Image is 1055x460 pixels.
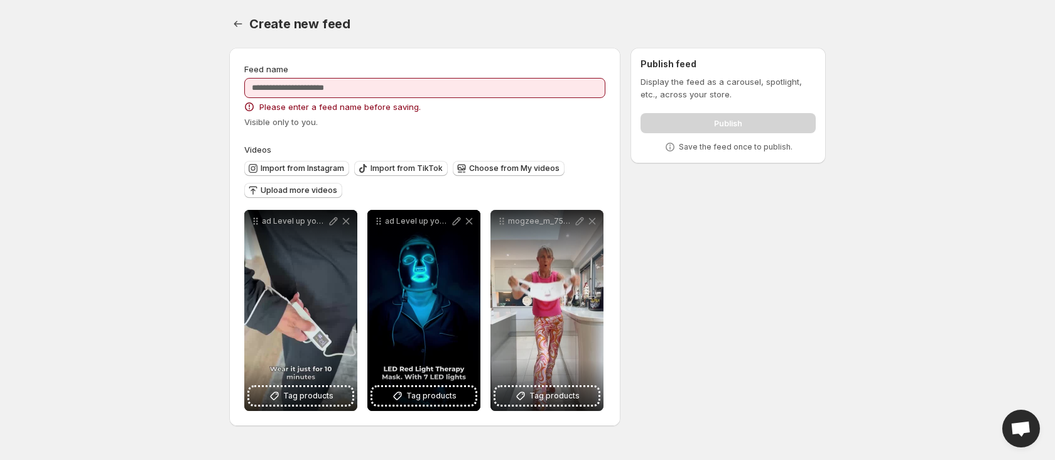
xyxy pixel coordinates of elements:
span: Upload more videos [261,185,337,195]
div: Open chat [1002,410,1040,447]
button: Tag products [249,387,352,405]
h2: Publish feed [641,58,816,70]
span: Choose from My videos [469,163,560,173]
div: mogzee_m_7530898850140212502Tag products [490,210,603,411]
button: Upload more videos [244,183,342,198]
button: Choose from My videos [453,161,565,176]
div: ad Level up your skincare game with [PERSON_NAME] LED red [MEDICAL_DATA] maskWith 7 - TrimaaaTag ... [244,210,357,411]
span: Feed name [244,64,288,74]
span: Import from Instagram [261,163,344,173]
button: Import from Instagram [244,161,349,176]
span: Videos [244,145,271,155]
span: Tag products [283,390,333,402]
button: Tag products [495,387,598,405]
p: Display the feed as a carousel, spotlight, etc., across your store. [641,75,816,101]
p: ad Level up your skincare game with [PERSON_NAME] LED red [MEDICAL_DATA] maskWith 7 - Trimaaa [262,216,327,226]
p: mogzee_m_7530898850140212502 [508,216,573,226]
span: Please enter a feed name before saving. [259,101,421,113]
button: Settings [229,15,247,33]
span: Import from TikTok [371,163,443,173]
p: ad Level up your skincare game with [PERSON_NAME] megelinofficial LED red [MEDICAL_DATA] maskWith... [385,216,450,226]
div: ad Level up your skincare game with [PERSON_NAME] megelinofficial LED red [MEDICAL_DATA] maskWith... [367,210,480,411]
button: Import from TikTok [354,161,448,176]
span: Create new feed [249,16,350,31]
span: Tag products [406,390,457,402]
span: Tag products [529,390,580,402]
p: Save the feed once to publish. [679,142,793,152]
span: Visible only to you. [244,117,318,127]
button: Tag products [372,387,475,405]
